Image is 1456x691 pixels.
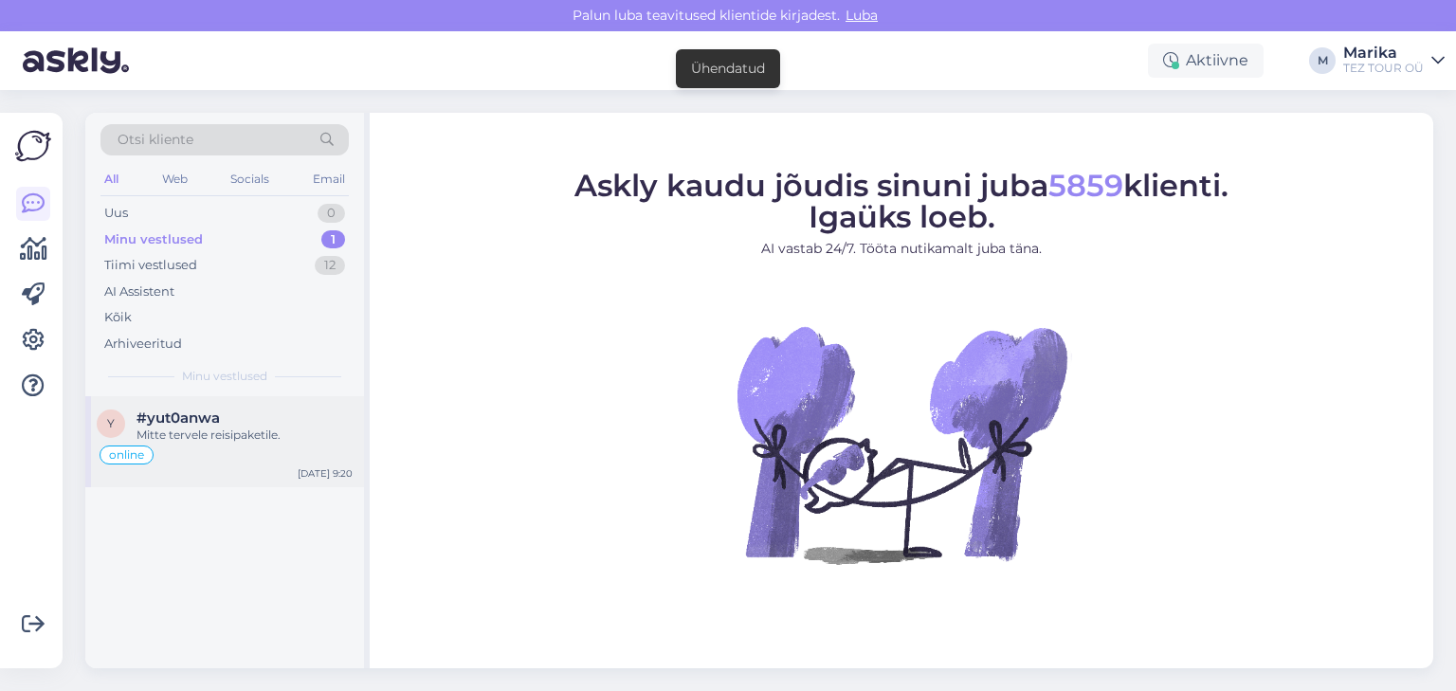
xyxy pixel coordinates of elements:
[109,449,144,461] span: online
[227,167,273,191] div: Socials
[298,466,353,481] div: [DATE] 9:20
[574,166,1228,234] span: Askly kaudu jõudis sinuni juba klienti. Igaüks loeb.
[107,416,115,430] span: y
[104,230,203,249] div: Minu vestlused
[1343,45,1445,76] a: MarikaTEZ TOUR OÜ
[574,238,1228,258] p: AI vastab 24/7. Tööta nutikamalt juba täna.
[309,167,349,191] div: Email
[104,204,128,223] div: Uus
[100,167,122,191] div: All
[321,230,345,249] div: 1
[318,204,345,223] div: 0
[1343,45,1424,61] div: Marika
[104,256,197,275] div: Tiimi vestlused
[118,130,193,150] span: Otsi kliente
[315,256,345,275] div: 12
[1148,44,1264,78] div: Aktiivne
[104,308,132,327] div: Kõik
[1048,166,1123,203] span: 5859
[1343,61,1424,76] div: TEZ TOUR OÜ
[158,167,191,191] div: Web
[182,368,267,385] span: Minu vestlused
[104,282,174,301] div: AI Assistent
[731,273,1072,614] img: No Chat active
[136,427,353,444] div: Mitte tervele reisipaketile.
[15,128,51,164] img: Askly Logo
[840,7,883,24] span: Luba
[136,409,220,427] span: #yut0anwa
[691,59,765,79] div: Ühendatud
[104,335,182,354] div: Arhiveeritud
[1309,47,1336,74] div: M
